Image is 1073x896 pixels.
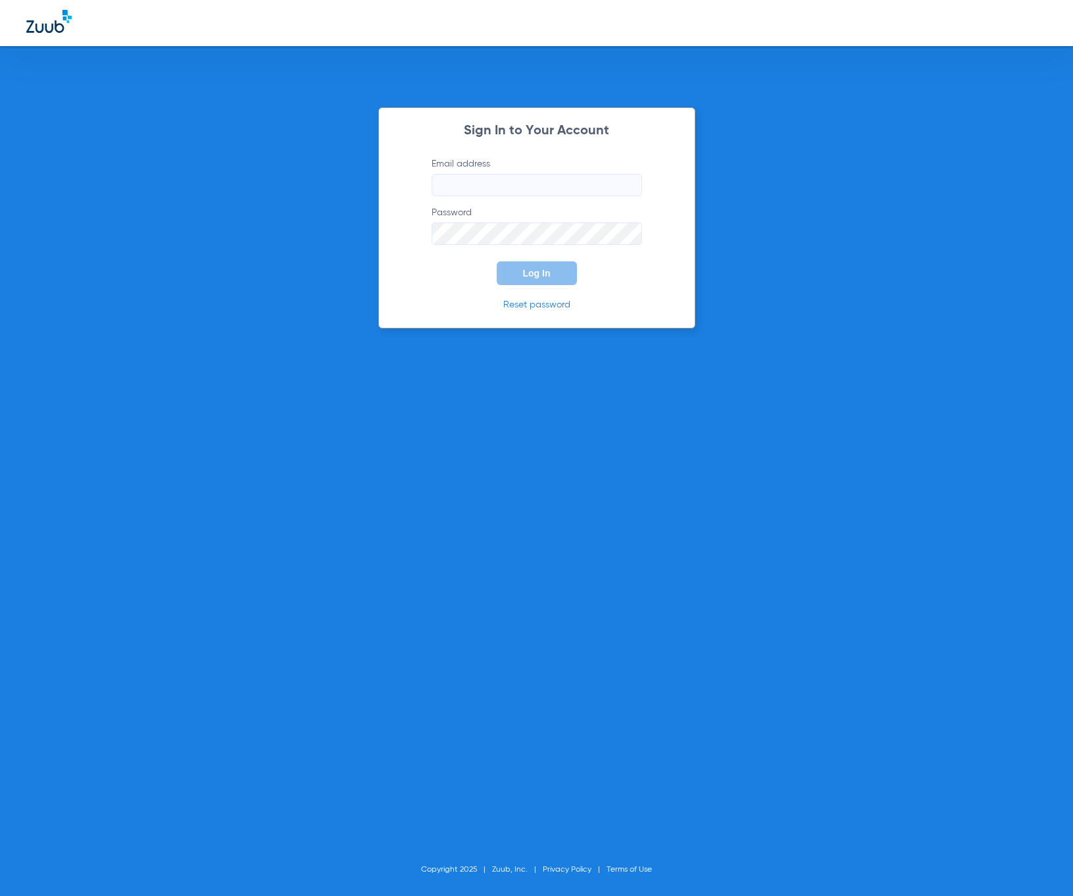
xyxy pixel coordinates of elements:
[497,261,577,285] button: Log In
[523,268,551,278] span: Log In
[26,10,72,33] img: Zuub Logo
[607,866,652,874] a: Terms of Use
[412,124,662,138] h2: Sign In to Your Account
[492,863,543,876] li: Zuub, Inc.
[432,157,642,196] label: Email address
[432,174,642,196] input: Email address
[543,866,591,874] a: Privacy Policy
[503,300,570,309] a: Reset password
[432,223,642,245] input: Password
[421,863,492,876] li: Copyright 2025
[432,206,642,245] label: Password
